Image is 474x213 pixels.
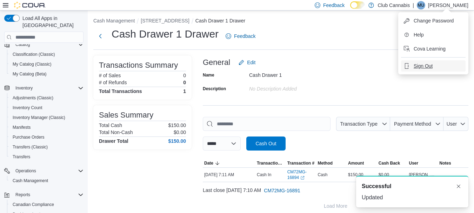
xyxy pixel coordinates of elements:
span: Help [414,31,424,38]
span: Method [318,160,333,166]
h4: Total Transactions [99,88,142,94]
p: $150.00 [168,122,186,128]
button: Cash Management [93,18,135,24]
span: Transaction Type [257,160,285,166]
span: Operations [15,168,36,174]
span: MU [418,1,425,9]
a: My Catalog (Classic) [10,60,54,68]
p: [PERSON_NAME] [428,1,468,9]
span: Inventory Count [10,104,84,112]
button: Edit [236,55,258,69]
input: This is a search bar. As you type, the results lower in the page will automatically filter. [203,117,331,131]
span: Edit [247,59,255,66]
button: Notes [438,159,468,167]
span: Feedback [323,2,345,9]
span: Inventory Manager (Classic) [13,115,65,120]
p: Cash In [257,172,271,178]
h6: Total Non-Cash [99,129,133,135]
button: Operations [13,167,39,175]
span: Canadian Compliance [13,202,54,207]
button: Purchase Orders [7,132,86,142]
p: | [413,1,414,9]
span: Load All Apps in [GEOGRAPHIC_DATA] [20,15,84,29]
h6: # of Sales [99,73,121,78]
span: Cash [318,172,327,178]
p: Club Cannabis [378,1,410,9]
span: Successful [362,182,391,191]
div: Mavis Upson [417,1,425,9]
a: Purchase Orders [10,133,47,141]
div: Last close [DATE] 7:10 AM [203,184,468,198]
span: Adjustments (Classic) [13,95,53,101]
a: Transfers (Classic) [10,143,51,151]
span: Manifests [10,123,84,132]
div: [DATE] 7:11 AM [203,171,255,179]
button: Sign Out [401,60,466,72]
h6: Total Cash [99,122,122,128]
button: User [443,117,468,131]
span: Classification (Classic) [13,52,55,57]
span: Cash Management [10,177,84,185]
button: Cash Drawer 1 Drawer [195,18,245,24]
span: My Catalog (Beta) [10,70,84,78]
button: Cash Back [377,159,408,167]
button: My Catalog (Beta) [7,69,86,79]
label: Description [203,86,226,92]
button: Adjustments (Classic) [7,93,86,103]
h6: # of Refunds [99,80,127,85]
button: Help [401,29,466,40]
span: Feedback [234,33,255,40]
span: My Catalog (Classic) [13,61,52,67]
img: Cova [14,2,46,9]
svg: External link [300,176,305,180]
button: My Catalog (Classic) [7,59,86,69]
div: Updated [362,193,463,202]
button: Inventory Manager (Classic) [7,113,86,122]
span: Catalog [15,42,30,47]
span: CM72MG-16891 [264,187,300,194]
nav: An example of EuiBreadcrumbs [93,17,468,26]
span: Operations [13,167,84,175]
button: Load More [203,199,468,213]
button: Cova Learning [401,43,466,54]
button: CM72MG-16891 [261,184,303,198]
button: Date [203,159,255,167]
span: Transfers (Classic) [10,143,84,151]
span: Cash Out [255,140,276,147]
span: Canadian Compliance [10,200,84,209]
a: Feedback [223,29,258,43]
button: Cash Management [7,176,86,186]
a: CM72MG-16894External link [287,169,315,180]
span: Notes [439,160,451,166]
button: Canadian Compliance [7,200,86,209]
button: Transfers (Classic) [7,142,86,152]
span: Purchase Orders [10,133,84,141]
h4: $150.00 [168,138,186,144]
a: Inventory Manager (Classic) [10,113,68,122]
button: Next [93,29,107,43]
span: My Catalog (Classic) [10,60,84,68]
h4: Drawer Total [99,138,128,144]
span: Transfers (Classic) [13,144,48,150]
button: User [408,159,438,167]
button: Dismiss toast [454,182,463,191]
a: My Catalog (Beta) [10,70,49,78]
a: Inventory Count [10,104,45,112]
span: User [447,121,457,127]
p: 0 [183,80,186,85]
input: Dark Mode [350,1,365,9]
span: Transfers [10,153,84,161]
span: Adjustments (Classic) [10,94,84,102]
button: Classification (Classic) [7,49,86,59]
span: Classification (Classic) [10,50,84,59]
span: Manifests [13,125,31,130]
button: Transfers [7,152,86,162]
span: Transfers [13,154,30,160]
button: Reports [13,191,33,199]
a: Transfers [10,153,33,161]
button: Inventory Count [7,103,86,113]
button: Catalog [13,40,33,49]
button: Inventory [13,84,35,92]
a: Manifests [10,123,33,132]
